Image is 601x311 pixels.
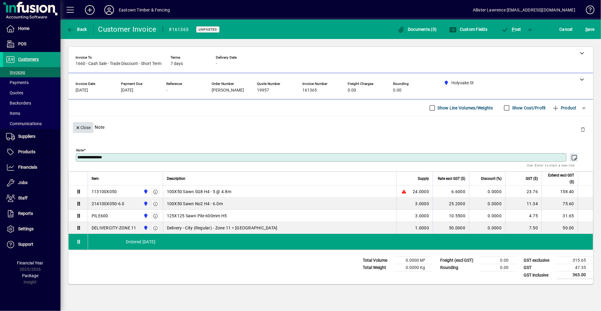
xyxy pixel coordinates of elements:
[545,172,574,185] span: Extend excl GST ($)
[541,198,578,210] td: 75.60
[142,200,149,207] span: Holyoake St
[171,61,183,66] span: 7 days
[502,27,521,32] span: ost
[119,5,170,15] div: Eastown Timber & Fencing
[479,257,516,264] td: 0.00
[526,175,538,182] span: GST ($)
[60,24,94,35] app-page-header-button: Back
[541,186,578,198] td: 158.40
[448,24,489,35] button: Custom Fields
[92,213,108,219] div: PILE600
[415,213,429,219] span: 3.0000
[18,41,26,46] span: POS
[584,24,596,35] button: Save
[98,24,157,34] div: Customer Invoice
[552,103,577,113] span: Product
[3,129,60,144] a: Suppliers
[396,24,438,35] button: Documents (0)
[558,24,574,35] button: Cancel
[167,213,227,219] span: 125X125 Sawn Pile 600mm H5
[167,175,185,182] span: Description
[3,118,60,129] a: Communications
[511,105,546,111] label: Show Cost/Profit
[560,24,573,34] span: Cancel
[6,121,42,126] span: Communications
[3,206,60,221] a: Reports
[3,88,60,98] a: Quotes
[413,189,429,195] span: 24.0000
[437,257,479,264] td: Freight (excl GST)
[92,225,136,231] div: DELIVERCITY-ZONE 11
[73,122,93,133] button: Close
[505,210,541,222] td: 4.75
[18,180,28,185] span: Jobs
[92,201,125,207] div: 214100X050-6.0
[512,27,515,32] span: P
[469,222,505,234] td: 0.0000
[6,101,31,105] span: Backorders
[3,160,60,175] a: Financials
[92,189,117,195] div: 113100X050
[437,213,465,219] div: 10.5500
[437,264,479,271] td: Rounding
[3,191,60,206] a: Staff
[396,264,432,271] td: 0.0000 Kg
[142,188,149,195] span: Holyoake St
[437,105,493,111] label: Show Line Volumes/Weights
[18,149,35,154] span: Products
[18,211,33,216] span: Reports
[469,186,505,198] td: 0.0000
[3,144,60,160] a: Products
[3,175,60,190] a: Jobs
[541,210,578,222] td: 31.65
[67,27,87,32] span: Back
[3,237,60,252] a: Support
[557,264,593,271] td: 47.35
[18,196,28,200] span: Staff
[167,189,231,195] span: 100X50 Sawn SG8 H4 - 5 @ 4.8m
[576,122,590,137] button: Delete
[166,88,167,93] span: -
[216,61,217,66] span: -
[418,175,429,182] span: Supply
[3,108,60,118] a: Items
[76,148,84,152] mat-label: Note
[257,88,269,93] span: 19957
[398,27,437,32] span: Documents (0)
[505,186,541,198] td: 23.76
[167,201,223,207] span: 100X50 Sawn No2 H4 - 6.0m
[469,210,505,222] td: 0.0000
[142,212,149,219] span: Holyoake St
[75,123,91,133] span: Close
[18,134,35,139] span: Suppliers
[527,162,575,169] mat-hint: Use 'Enter' to start a new line
[99,5,119,15] button: Profile
[142,225,149,231] span: Holyoake St
[481,175,502,182] span: Discount (%)
[76,88,88,93] span: [DATE]
[348,88,356,93] span: 0.00
[88,234,593,250] div: Ordered [DATE]:
[6,111,20,116] span: Items
[449,27,487,32] span: Custom Fields
[3,21,60,36] a: Home
[68,116,593,138] div: Note
[360,257,396,264] td: Total Volume
[437,201,465,207] div: 25.2000
[505,198,541,210] td: 11.34
[3,37,60,52] a: POS
[360,264,396,271] td: Total Weight
[18,26,29,31] span: Home
[167,225,278,231] span: Delivery - City (Regular) - Zone 11 = [GEOGRAPHIC_DATA]
[576,127,590,132] app-page-header-button: Delete
[479,264,516,271] td: 0.00
[3,98,60,108] a: Backorders
[415,225,429,231] span: 1.0000
[3,222,60,237] a: Settings
[302,88,317,93] span: 161365
[469,198,505,210] td: 0.0000
[65,24,89,35] button: Back
[76,61,161,66] span: 1660 - Cash Sale - Trade Discount - Short Term
[92,175,99,182] span: Item
[581,1,593,21] a: Knowledge Base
